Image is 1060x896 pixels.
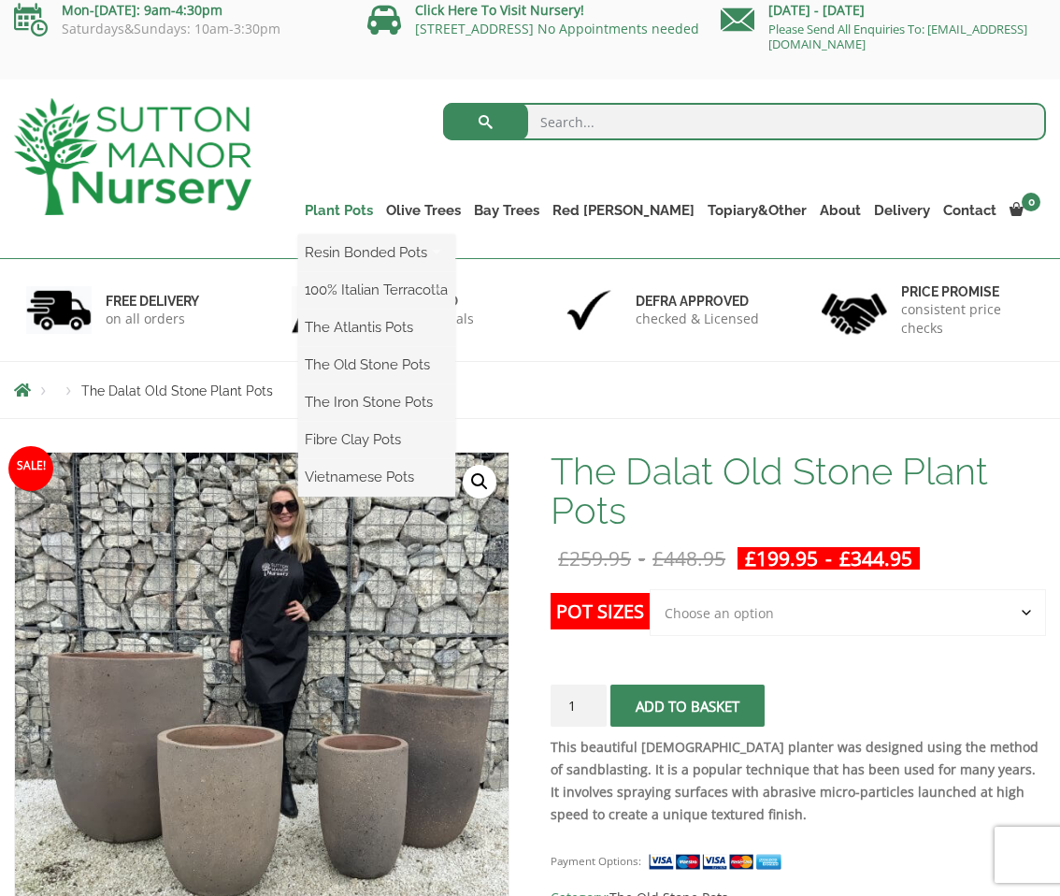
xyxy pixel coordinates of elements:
p: consistent price checks [901,300,1035,338]
img: logo [14,98,251,215]
a: Topiary&Other [701,197,813,224]
span: The Dalat Old Stone Plant Pots [81,383,273,398]
a: Plant Pots [298,197,380,224]
small: Payment Options: [551,854,641,868]
h6: Price promise [901,283,1035,300]
a: View full-screen image gallery [463,465,496,499]
span: £ [839,545,851,571]
h1: The Dalat Old Stone Plant Pots [551,452,1046,530]
img: payment supported [648,852,788,872]
span: 0 [1022,193,1040,211]
a: Contact [937,197,1003,224]
bdi: 199.95 [745,545,818,571]
a: Red [PERSON_NAME] [546,197,701,224]
a: 100% Italian Terracotta [298,276,455,304]
p: Saturdays&Sundays: 10am-3:30pm [14,22,339,36]
img: 1.jpg [26,286,92,334]
h6: Defra approved [636,293,759,310]
a: Olive Trees [380,197,467,224]
input: Product quantity [551,685,607,727]
a: The Iron Stone Pots [298,388,455,416]
img: 2.jpg [292,286,357,334]
img: 3.jpg [556,286,622,334]
a: [STREET_ADDRESS] No Appointments needed [415,20,699,37]
p: checked & Licensed [636,310,759,328]
span: £ [558,545,569,571]
span: Sale! [8,446,53,491]
h6: FREE DELIVERY [106,293,199,310]
span: £ [652,545,664,571]
a: 0 [1003,197,1046,224]
del: - [551,547,733,570]
ins: - [738,547,920,570]
bdi: 259.95 [558,545,631,571]
input: Search... [443,103,1047,140]
a: Click Here To Visit Nursery! [415,1,584,19]
a: Resin Bonded Pots [298,238,455,267]
button: Add to basket [610,685,765,727]
strong: This beautiful [DEMOGRAPHIC_DATA] planter was designed using the method of sandblasting. It is a ... [551,738,1039,823]
nav: Breadcrumbs [14,383,1046,397]
bdi: 344.95 [839,545,912,571]
a: The Old Stone Pots [298,351,455,379]
img: 4.jpg [822,282,887,339]
a: Bay Trees [467,197,546,224]
p: on all orders [106,310,199,328]
span: £ [745,545,756,571]
a: Vietnamese Pots [298,463,455,491]
bdi: 448.95 [652,545,725,571]
a: The Atlantis Pots [298,313,455,341]
label: Pot Sizes [551,593,650,629]
a: About [813,197,867,224]
a: Fibre Clay Pots [298,426,455,454]
a: Please Send All Enquiries To: [EMAIL_ADDRESS][DOMAIN_NAME] [768,21,1027,52]
a: Delivery [867,197,937,224]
